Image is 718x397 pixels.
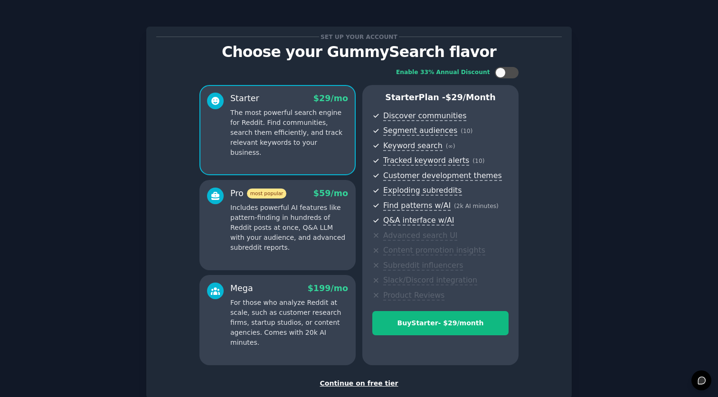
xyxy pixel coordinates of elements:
span: Find patterns w/AI [383,201,451,211]
span: Content promotion insights [383,246,485,255]
div: Pro [230,188,286,199]
div: Mega [230,283,253,294]
div: Buy Starter - $ 29 /month [373,318,508,328]
span: Product Reviews [383,291,444,301]
p: Starter Plan - [372,92,509,104]
span: $ 199 /mo [308,284,348,293]
button: BuyStarter- $29/month [372,311,509,335]
span: Exploding subreddits [383,186,462,196]
p: For those who analyze Reddit at scale, such as customer research firms, startup studios, or conte... [230,298,348,348]
span: $ 29 /mo [313,94,348,103]
span: ( 10 ) [472,158,484,164]
span: Set up your account [319,32,399,42]
div: Starter [230,93,259,104]
p: Includes powerful AI features like pattern-finding in hundreds of Reddit posts at once, Q&A LLM w... [230,203,348,253]
span: Discover communities [383,111,466,121]
span: Slack/Discord integration [383,275,477,285]
div: Enable 33% Annual Discount [396,68,490,77]
p: Choose your GummySearch flavor [156,44,562,60]
span: Customer development themes [383,171,502,181]
span: Q&A interface w/AI [383,216,454,226]
span: $ 59 /mo [313,189,348,198]
span: ( ∞ ) [446,143,455,150]
span: Keyword search [383,141,443,151]
span: most popular [247,189,287,198]
span: Tracked keyword alerts [383,156,469,166]
p: The most powerful search engine for Reddit. Find communities, search them efficiently, and track ... [230,108,348,158]
span: Advanced search UI [383,231,457,241]
span: $ 29 /month [445,93,496,102]
span: Subreddit influencers [383,261,463,271]
span: Segment audiences [383,126,457,136]
div: Continue on free tier [156,378,562,388]
span: ( 10 ) [461,128,472,134]
span: ( 2k AI minutes ) [454,203,499,209]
